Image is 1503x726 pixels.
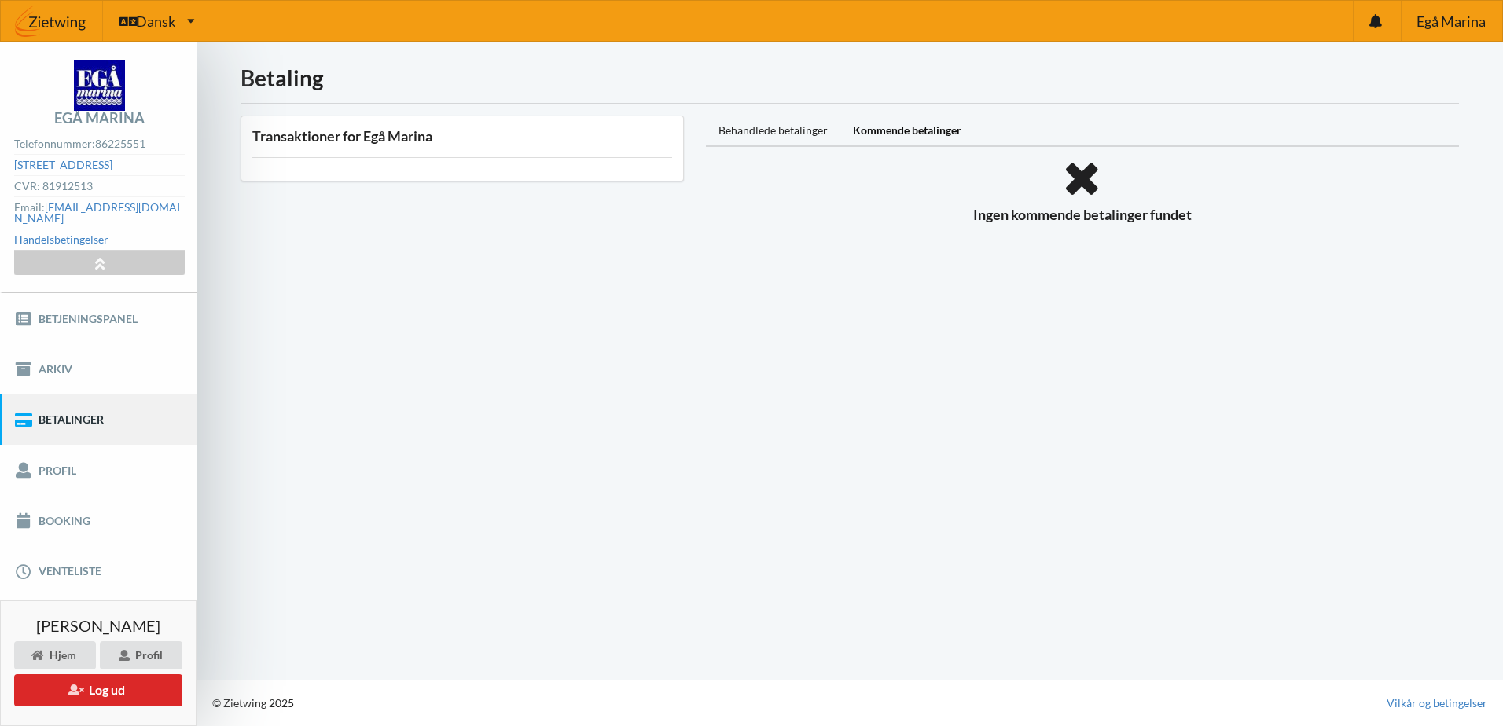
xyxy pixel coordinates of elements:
[241,64,1459,92] h1: Betaling
[14,674,182,706] button: Log ud
[14,197,184,229] div: Email:
[136,14,175,28] span: Dansk
[95,137,145,150] strong: 86225551
[706,115,840,147] div: Behandlede betalinger
[840,115,974,147] div: Kommende betalinger
[252,127,672,145] h3: Transaktioner for Egå Marina
[14,158,112,171] a: [STREET_ADDRESS]
[36,618,160,633] span: [PERSON_NAME]
[14,200,180,225] a: [EMAIL_ADDRESS][DOMAIN_NAME]
[74,60,125,111] img: logo
[706,158,1459,224] div: Ingen kommende betalinger fundet
[1387,695,1487,711] a: Vilkår og betingelser
[1417,14,1486,28] span: Egå Marina
[14,641,96,669] div: Hjem
[14,233,108,246] a: Handelsbetingelser
[14,134,184,155] div: Telefonnummer:
[100,641,182,669] div: Profil
[14,176,184,197] div: CVR: 81912513
[54,111,145,125] div: Egå Marina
